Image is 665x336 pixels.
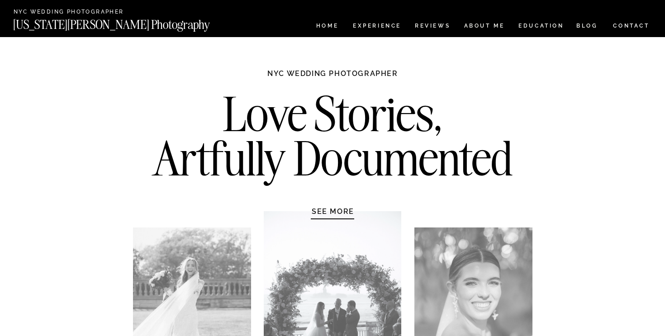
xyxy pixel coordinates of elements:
a: BLOG [576,23,598,31]
a: [US_STATE][PERSON_NAME] Photography [13,19,240,26]
a: REVIEWS [415,23,449,31]
a: CONTACT [613,21,650,31]
a: HOME [314,23,340,31]
h2: Love Stories, Artfully Documented [143,92,522,187]
a: Experience [353,23,400,31]
a: ABOUT ME [464,23,505,31]
a: EDUCATION [518,23,565,31]
a: NYC Wedding Photographer [14,9,150,16]
a: SEE MORE [290,207,376,216]
h1: NYC WEDDING PHOTOGRAPHER [248,69,418,87]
